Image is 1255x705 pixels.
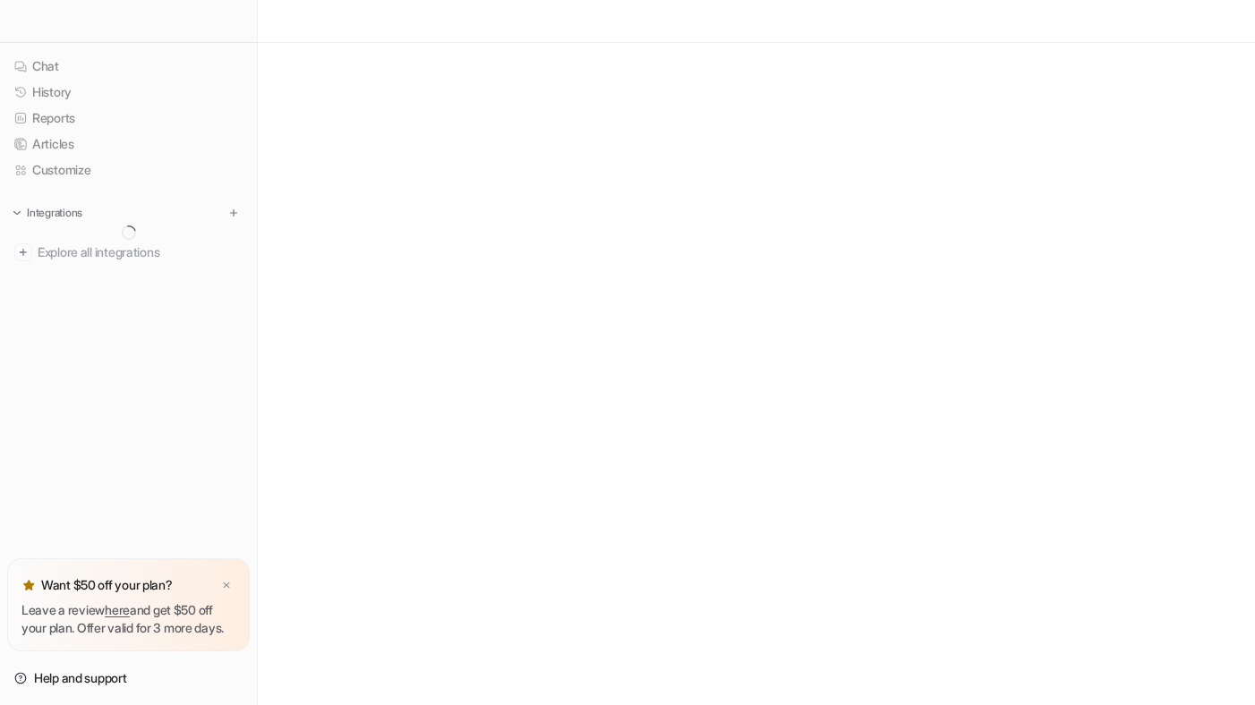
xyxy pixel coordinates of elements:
[227,207,240,219] img: menu_add.svg
[221,580,232,591] img: x
[21,578,36,592] img: star
[105,602,130,617] a: here
[7,240,250,265] a: Explore all integrations
[7,54,250,79] a: Chat
[11,207,23,219] img: expand menu
[7,80,250,105] a: History
[7,666,250,691] a: Help and support
[7,106,250,131] a: Reports
[7,204,88,222] button: Integrations
[27,206,82,220] p: Integrations
[7,157,250,183] a: Customize
[14,243,32,261] img: explore all integrations
[41,576,173,594] p: Want $50 off your plan?
[7,132,250,157] a: Articles
[38,238,243,267] span: Explore all integrations
[21,601,235,637] p: Leave a review and get $50 off your plan. Offer valid for 3 more days.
